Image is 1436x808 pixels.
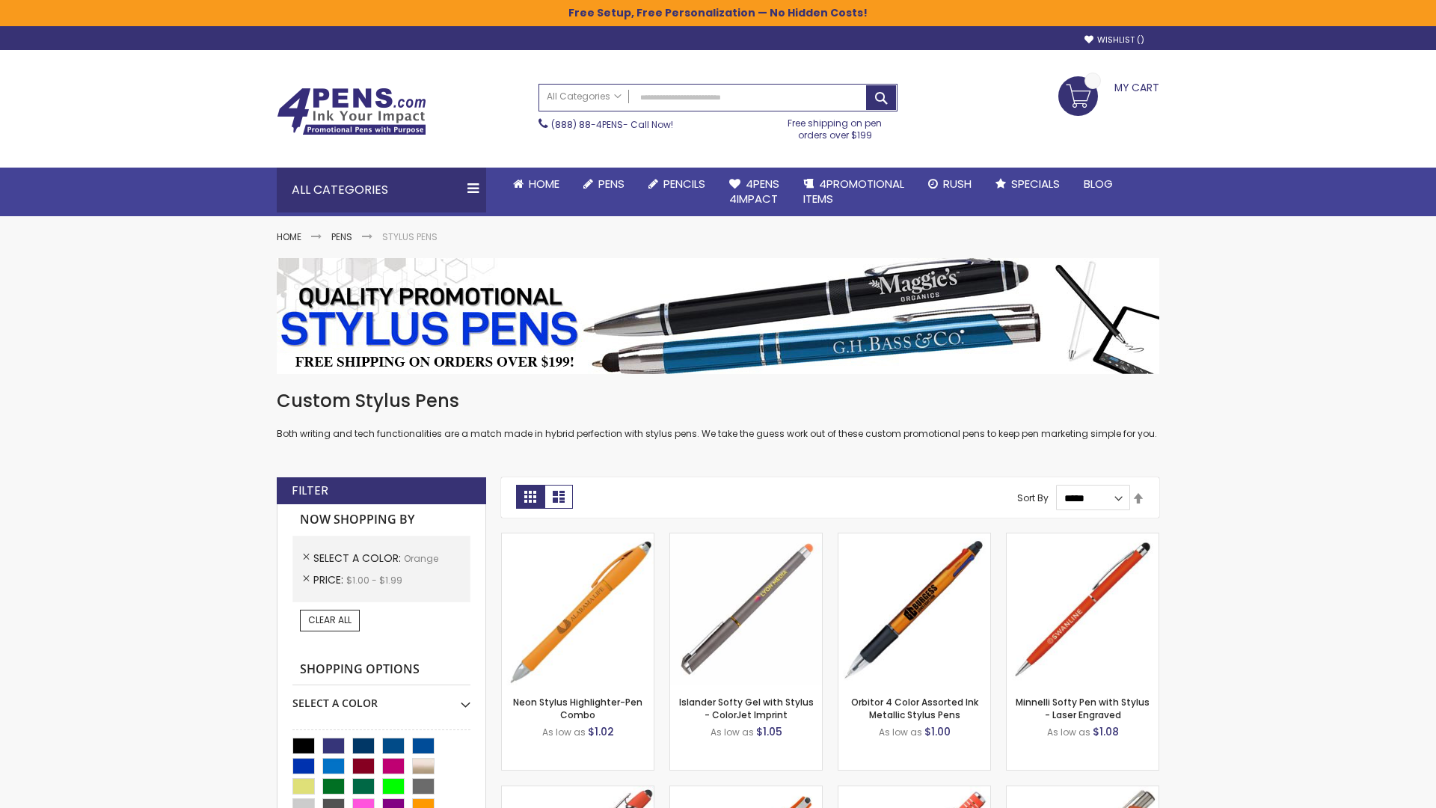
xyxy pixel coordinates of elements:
[502,533,654,545] a: Neon Stylus Highlighter-Pen Combo-Orange
[1047,726,1090,738] span: As low as
[502,533,654,685] img: Neon Stylus Highlighter-Pen Combo-Orange
[663,176,705,192] span: Pencils
[308,613,352,626] span: Clear All
[547,91,622,102] span: All Categories
[598,176,625,192] span: Pens
[729,176,779,206] span: 4Pens 4impact
[943,176,972,192] span: Rush
[277,88,426,135] img: 4Pens Custom Pens and Promotional Products
[529,176,559,192] span: Home
[277,258,1159,374] img: Stylus Pens
[1007,533,1159,545] a: Minnelli Softy Pen with Stylus - Laser Engraved-Orange
[551,118,623,131] a: (888) 88-4PENS
[791,168,916,216] a: 4PROMOTIONALITEMS
[984,168,1072,201] a: Specials
[924,724,951,739] span: $1.00
[539,85,629,109] a: All Categories
[277,389,1159,413] h1: Custom Stylus Pens
[551,118,673,131] span: - Call Now!
[670,533,822,545] a: Islander Softy Gel with Stylus - ColorJet Imprint-Orange
[1084,176,1113,192] span: Blog
[1016,696,1150,720] a: Minnelli Softy Pen with Stylus - Laser Engraved
[300,610,360,631] a: Clear All
[588,724,614,739] span: $1.02
[277,389,1159,441] div: Both writing and tech functionalities are a match made in hybrid perfection with stylus pens. We ...
[404,552,438,565] span: Orange
[313,572,346,587] span: Price
[513,696,642,720] a: Neon Stylus Highlighter-Pen Combo
[773,111,898,141] div: Free shipping on pen orders over $199
[670,786,822,798] a: Avendale Velvet Touch Stylus Gel Pen-Orange
[838,533,990,685] img: Orbitor 4 Color Assorted Ink Metallic Stylus Pens-Orange
[1011,176,1060,192] span: Specials
[331,230,352,243] a: Pens
[679,696,814,720] a: Islander Softy Gel with Stylus - ColorJet Imprint
[292,504,470,536] strong: Now Shopping by
[636,168,717,201] a: Pencils
[277,168,486,212] div: All Categories
[571,168,636,201] a: Pens
[803,176,904,206] span: 4PROMOTIONAL ITEMS
[1093,724,1119,739] span: $1.08
[501,168,571,201] a: Home
[711,726,754,738] span: As low as
[756,724,782,739] span: $1.05
[1072,168,1125,201] a: Blog
[292,654,470,686] strong: Shopping Options
[838,786,990,798] a: Marin Softy Pen with Stylus - Laser Engraved-Orange
[542,726,586,738] span: As low as
[313,551,404,566] span: Select A Color
[1007,786,1159,798] a: Tres-Chic Softy Brights with Stylus Pen - Laser-Orange
[851,696,978,720] a: Orbitor 4 Color Assorted Ink Metallic Stylus Pens
[346,574,402,587] span: $1.00 - $1.99
[277,230,301,243] a: Home
[916,168,984,201] a: Rush
[1007,533,1159,685] img: Minnelli Softy Pen with Stylus - Laser Engraved-Orange
[879,726,922,738] span: As low as
[502,786,654,798] a: 4P-MS8B-Orange
[838,533,990,545] a: Orbitor 4 Color Assorted Ink Metallic Stylus Pens-Orange
[292,685,470,711] div: Select A Color
[292,483,328,499] strong: Filter
[670,533,822,685] img: Islander Softy Gel with Stylus - ColorJet Imprint-Orange
[1017,492,1049,504] label: Sort By
[382,230,438,243] strong: Stylus Pens
[516,485,544,509] strong: Grid
[717,168,791,216] a: 4Pens4impact
[1084,34,1144,46] a: Wishlist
